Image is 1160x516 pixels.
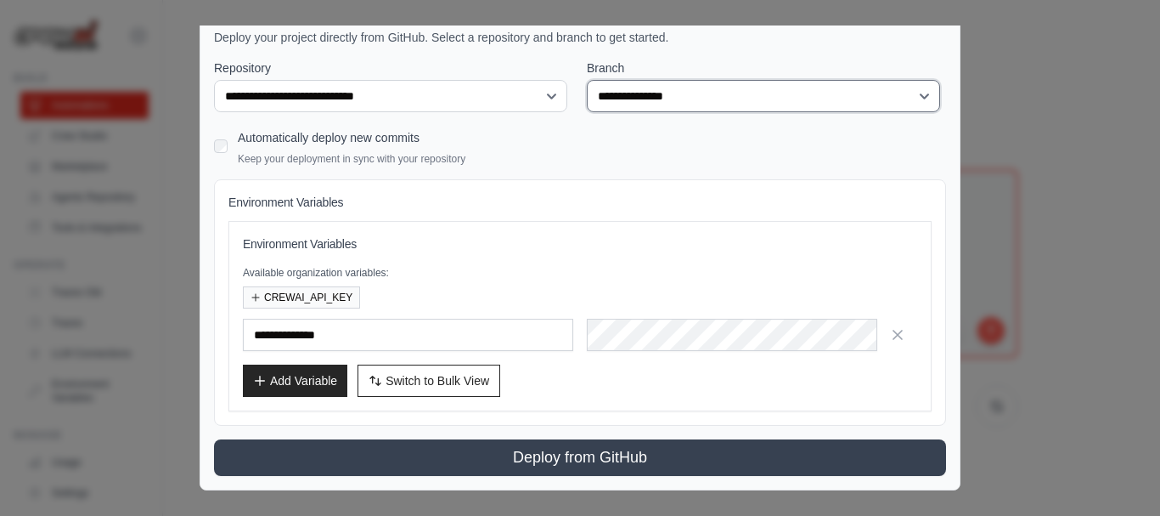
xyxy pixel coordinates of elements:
[243,286,360,309] button: CREWAI_API_KEY
[243,266,917,280] p: Available organization variables:
[386,372,489,389] span: Switch to Bulk View
[214,439,946,476] button: Deploy from GitHub
[228,194,932,211] h4: Environment Variables
[243,235,917,252] h3: Environment Variables
[358,365,500,397] button: Switch to Bulk View
[214,60,573,77] label: Repository
[243,365,347,397] button: Add Variable
[214,29,946,46] p: Deploy your project directly from GitHub. Select a repository and branch to get started.
[238,152,465,166] p: Keep your deployment in sync with your repository
[238,131,420,145] label: Automatically deploy new commits
[587,60,946,77] label: Branch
